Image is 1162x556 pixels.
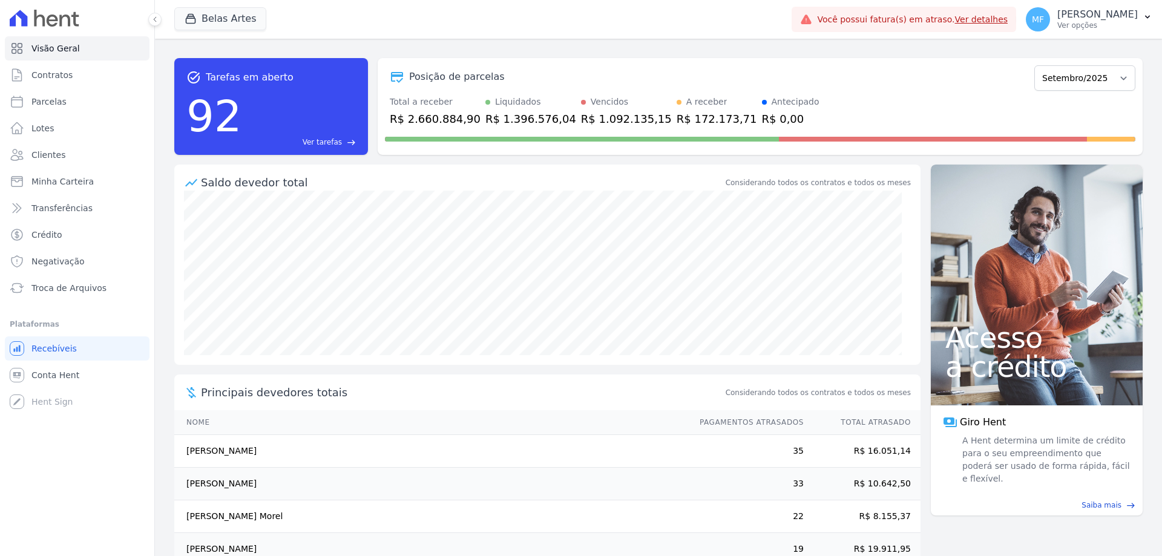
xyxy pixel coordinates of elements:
[688,468,804,500] td: 33
[206,70,294,85] span: Tarefas em aberto
[726,387,911,398] span: Considerando todos os contratos e todos os meses
[31,282,107,294] span: Troca de Arquivos
[31,175,94,188] span: Minha Carteira
[31,229,62,241] span: Crédito
[804,410,921,435] th: Total Atrasado
[1057,21,1138,30] p: Ver opções
[1057,8,1138,21] p: [PERSON_NAME]
[1126,501,1135,510] span: east
[688,500,804,533] td: 22
[31,96,67,108] span: Parcelas
[174,410,688,435] th: Nome
[347,138,356,147] span: east
[945,352,1128,381] span: a crédito
[31,255,85,267] span: Negativação
[938,500,1135,511] a: Saiba mais east
[5,63,149,87] a: Contratos
[772,96,819,108] div: Antecipado
[5,196,149,220] a: Transferências
[591,96,628,108] div: Vencidos
[945,323,1128,352] span: Acesso
[201,174,723,191] div: Saldo devedor total
[804,500,921,533] td: R$ 8.155,37
[5,363,149,387] a: Conta Hent
[955,15,1008,24] a: Ver detalhes
[5,143,149,167] a: Clientes
[1032,15,1044,24] span: MF
[688,435,804,468] td: 35
[5,116,149,140] a: Lotes
[174,435,688,468] td: [PERSON_NAME]
[762,111,819,127] div: R$ 0,00
[5,90,149,114] a: Parcelas
[1016,2,1162,36] button: MF [PERSON_NAME] Ver opções
[5,249,149,273] a: Negativação
[31,202,93,214] span: Transferências
[5,169,149,194] a: Minha Carteira
[495,96,541,108] div: Liquidados
[5,36,149,61] a: Visão Geral
[174,500,688,533] td: [PERSON_NAME] Morel
[804,468,921,500] td: R$ 10.642,50
[390,111,481,127] div: R$ 2.660.884,90
[581,111,672,127] div: R$ 1.092.135,15
[5,223,149,247] a: Crédito
[409,70,505,84] div: Posição de parcelas
[31,369,79,381] span: Conta Hent
[31,149,65,161] span: Clientes
[31,342,77,355] span: Recebíveis
[5,276,149,300] a: Troca de Arquivos
[31,42,80,54] span: Visão Geral
[174,468,688,500] td: [PERSON_NAME]
[686,96,727,108] div: A receber
[688,410,804,435] th: Pagamentos Atrasados
[485,111,576,127] div: R$ 1.396.576,04
[186,85,242,148] div: 92
[960,434,1131,485] span: A Hent determina um limite de crédito para o seu empreendimento que poderá ser usado de forma ráp...
[201,384,723,401] span: Principais devedores totais
[5,336,149,361] a: Recebíveis
[186,70,201,85] span: task_alt
[817,13,1008,26] span: Você possui fatura(s) em atraso.
[726,177,911,188] div: Considerando todos os contratos e todos os meses
[31,122,54,134] span: Lotes
[174,7,266,30] button: Belas Artes
[303,137,342,148] span: Ver tarefas
[10,317,145,332] div: Plataformas
[390,96,481,108] div: Total a receber
[677,111,757,127] div: R$ 172.173,71
[247,137,356,148] a: Ver tarefas east
[804,435,921,468] td: R$ 16.051,14
[31,69,73,81] span: Contratos
[1082,500,1121,511] span: Saiba mais
[960,415,1006,430] span: Giro Hent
